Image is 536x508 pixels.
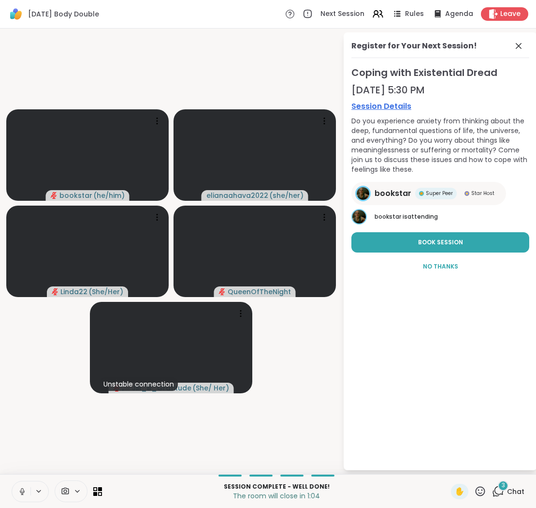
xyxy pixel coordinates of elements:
span: Next Session [320,9,364,19]
div: Do you experience anxiety from thinking about the deep, fundamental questions of life, the univer... [351,116,529,174]
div: Register for Your Next Session! [351,40,477,52]
a: bookstarbookstarSuper PeerSuper PeerStar HostStar Host [351,182,506,205]
span: Star Host [471,190,494,197]
button: Book Session [351,232,529,253]
button: No Thanks [351,256,529,277]
img: Star Host [464,191,469,196]
span: Rules [405,9,424,19]
span: Super Peer [426,190,453,197]
span: Coping with Existential Dread [351,66,529,79]
span: [DATE] Body Double [28,9,99,19]
p: Session Complete - well done! [108,482,445,491]
p: The room will close in 1:04 [108,491,445,501]
span: ( She/Her ) [88,287,123,297]
img: ShareWell Logomark [8,6,24,22]
span: Linda22 [60,287,87,297]
span: audio-muted [52,288,58,295]
span: Book Session [418,238,463,247]
div: Unstable connection [100,377,178,391]
span: ( She/ Her ) [192,383,229,393]
img: bookstar [357,187,369,200]
span: ( she/her ) [269,191,304,200]
span: bookstar [59,191,92,200]
a: Session Details [351,101,529,112]
span: ✋ [455,486,464,497]
span: bookstar [375,188,411,199]
span: Chat [507,487,524,496]
span: audio-muted [219,288,226,295]
span: audio-muted [51,192,58,199]
p: is attending [375,212,529,221]
div: [DATE] 5:30 PM [351,83,529,97]
span: QueenOfTheNight [228,287,291,297]
span: Leave [500,9,521,19]
span: bookstar [375,212,401,221]
span: ( he/him ) [93,191,125,200]
span: Agenda [445,9,473,19]
span: elianaahava2022 [206,191,268,200]
img: Super Peer [419,191,424,196]
img: bookstar [352,210,366,224]
span: 3 [502,481,505,490]
span: No Thanks [423,262,458,271]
